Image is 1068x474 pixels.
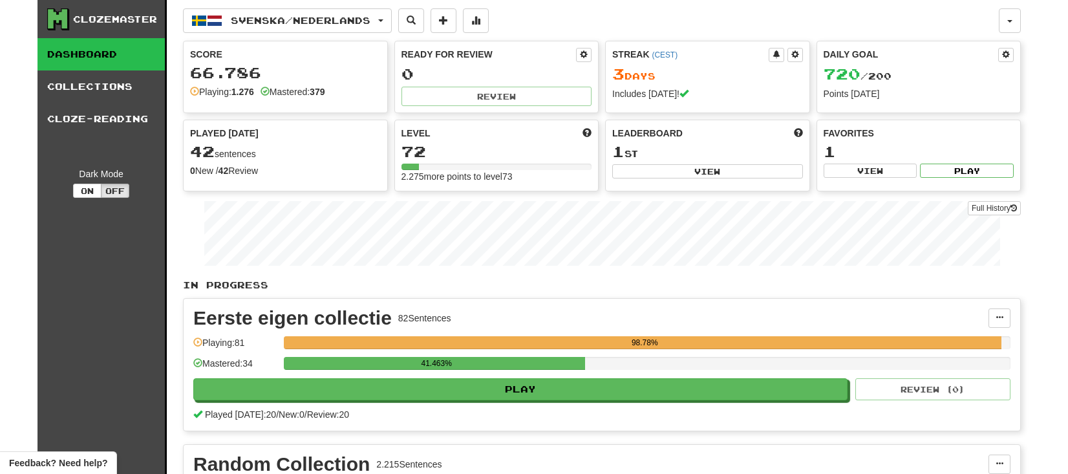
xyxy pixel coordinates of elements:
div: 2.215 Sentences [376,458,442,471]
div: 2.275 more points to level 73 [401,170,592,183]
div: Clozemaster [73,13,157,26]
strong: 379 [310,87,325,97]
button: Svenska/Nederlands [183,8,392,33]
span: / [304,409,307,420]
strong: 42 [219,166,229,176]
button: Review (0) [855,378,1010,400]
button: Review [401,87,592,106]
div: Playing: [190,85,254,98]
span: Svenska / Nederlands [231,15,370,26]
span: Level [401,127,431,140]
button: View [824,164,917,178]
div: Favorites [824,127,1014,140]
a: Full History [968,201,1021,215]
div: Day s [612,66,803,83]
a: Dashboard [37,38,165,70]
span: / 200 [824,70,892,81]
div: 82 Sentences [398,312,451,325]
div: Score [190,48,381,61]
span: 1 [612,142,625,160]
button: Off [101,184,129,198]
p: In Progress [183,279,1021,292]
button: View [612,164,803,178]
div: Dark Mode [47,167,155,180]
div: 0 [401,66,592,82]
span: Played [DATE]: 20 [205,409,276,420]
a: Cloze-Reading [37,103,165,135]
div: Includes [DATE]! [612,87,803,100]
div: Points [DATE] [824,87,1014,100]
button: More stats [463,8,489,33]
span: Leaderboard [612,127,683,140]
div: New / Review [190,164,381,177]
span: Score more points to level up [582,127,592,140]
button: Search sentences [398,8,424,33]
a: Collections [37,70,165,103]
div: Mastered: 34 [193,357,277,378]
span: New: 0 [279,409,304,420]
div: 1 [824,144,1014,160]
div: Playing: 81 [193,336,277,358]
span: / [276,409,279,420]
div: st [612,144,803,160]
div: Streak [612,48,769,61]
button: On [73,184,101,198]
button: Play [193,378,848,400]
div: Mastered: [261,85,325,98]
span: Review: 20 [307,409,349,420]
div: Random Collection [193,455,370,474]
div: 98.78% [288,336,1001,349]
a: (CEST) [652,50,678,59]
strong: 0 [190,166,195,176]
span: This week in points, UTC [794,127,803,140]
div: 72 [401,144,592,160]
div: Eerste eigen collectie [193,308,392,328]
span: 42 [190,142,215,160]
span: 3 [612,65,625,83]
span: Played [DATE] [190,127,259,140]
span: 720 [824,65,860,83]
div: sentences [190,144,381,160]
button: Add sentence to collection [431,8,456,33]
div: Ready for Review [401,48,577,61]
strong: 1.276 [231,87,254,97]
button: Play [920,164,1014,178]
div: Daily Goal [824,48,999,62]
div: 41.463% [288,357,585,370]
span: Open feedback widget [9,457,107,469]
div: 66.786 [190,65,381,81]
